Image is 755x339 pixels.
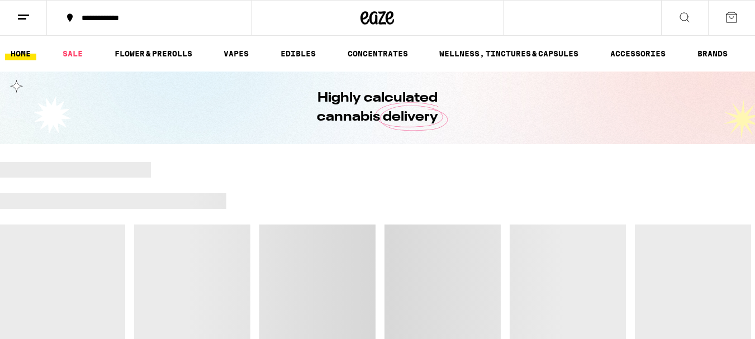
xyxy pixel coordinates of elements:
a: FLOWER & PREROLLS [109,47,198,60]
a: CONCENTRATES [342,47,414,60]
a: WELLNESS, TINCTURES & CAPSULES [434,47,584,60]
a: ACCESSORIES [605,47,671,60]
a: HOME [5,47,36,60]
a: BRANDS [692,47,733,60]
a: EDIBLES [275,47,321,60]
a: SALE [57,47,88,60]
h1: Highly calculated cannabis delivery [286,89,470,127]
a: VAPES [218,47,254,60]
